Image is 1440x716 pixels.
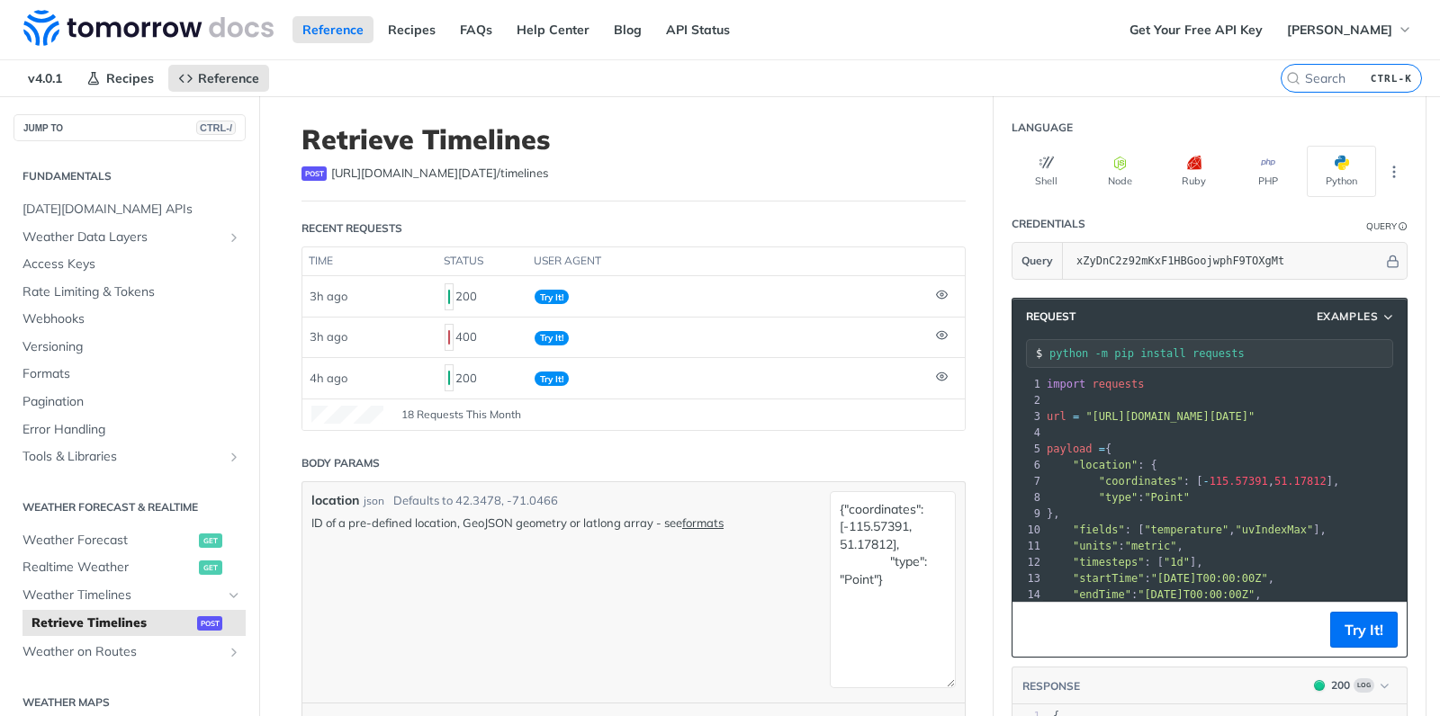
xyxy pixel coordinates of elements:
span: get [199,533,222,548]
div: Recent Requests [301,220,402,237]
span: Rate Limiting & Tokens [22,283,241,301]
span: Try It! [535,290,569,304]
a: Recipes [378,16,445,43]
th: time [302,247,437,276]
span: requests [1093,378,1145,390]
span: Weather Data Layers [22,228,222,246]
span: - [1202,475,1209,488]
a: Retrieve Timelinespost [22,610,246,637]
button: Try It! [1330,612,1398,648]
button: RESPONSE [1021,677,1081,695]
span: "type" [1099,491,1138,504]
span: 18 Requests This Month [401,407,521,423]
th: status [437,247,527,276]
span: 115.57391 [1210,475,1268,488]
span: Tools & Libraries [22,448,222,466]
a: Recipes [76,65,164,92]
div: 3 [1012,408,1043,425]
div: Body Params [301,455,380,471]
span: Versioning [22,338,241,356]
span: Try It! [535,331,569,345]
a: Help Center [507,16,599,43]
a: Weather TimelinesHide subpages for Weather Timelines [13,582,246,609]
span: { [1047,443,1111,455]
button: Hide subpages for Weather Timelines [227,588,241,603]
a: Tools & LibrariesShow subpages for Tools & Libraries [13,443,246,470]
div: 5 [1012,441,1043,457]
span: "temperature" [1144,524,1228,536]
div: Query [1366,219,1397,233]
textarea: {"coordinates": [-115.57391, 51.17812], "type": "Point"} [830,491,956,688]
span: https://api.tomorrow.io/v4/timelines [331,165,548,183]
button: Ruby [1159,146,1228,197]
span: : [ ], [1047,556,1202,568]
span: CTRL-/ [196,121,236,135]
div: 8 [1012,489,1043,506]
div: 4 [1012,425,1043,441]
img: Tomorrow.io Weather API Docs [23,10,274,46]
span: Weather on Routes [22,643,222,661]
span: Weather Timelines [22,586,222,604]
span: "coordinates" [1099,475,1183,488]
span: post [197,616,222,631]
div: Credentials [1012,216,1085,232]
button: More Languages [1381,158,1408,185]
i: Information [1399,222,1408,231]
p: ID of a pre-defined location, GeoJSON geometry or latlong array - see [311,515,821,531]
div: 200 [1331,677,1350,694]
button: Show subpages for Weather Data Layers [227,230,241,245]
span: Log [1354,678,1374,693]
div: 14 [1012,586,1043,603]
span: "timesteps" [1073,556,1144,568]
span: post [301,166,327,181]
span: Query [1021,253,1053,269]
label: location [311,491,359,510]
span: "uvIndexMax" [1236,524,1314,536]
span: url [1047,410,1066,423]
span: "[DATE]T00:00:00Z" [1138,588,1255,601]
span: 4h ago [310,371,347,385]
span: get [199,560,222,575]
span: Weather Forecast [22,532,194,550]
span: Access Keys [22,255,241,273]
button: Hide [1383,252,1402,270]
span: v4.0.1 [18,65,72,92]
span: "units" [1073,540,1119,552]
button: Shell [1012,146,1081,197]
span: : [1047,491,1190,504]
span: "Point" [1144,491,1190,504]
span: "1d" [1164,556,1190,568]
div: 6 [1012,457,1043,473]
input: apikey [1067,243,1383,279]
button: Copy to clipboard [1021,616,1047,643]
div: 9 [1012,506,1043,522]
a: Error Handling [13,416,246,443]
span: Realtime Weather [22,559,194,577]
span: Pagination [22,393,241,411]
th: user agent [527,247,929,276]
span: [DATE][DOMAIN_NAME] APIs [22,201,241,219]
div: 2 [1012,392,1043,408]
button: Python [1307,146,1376,197]
button: [PERSON_NAME] [1277,16,1422,43]
span: : { [1047,459,1157,471]
button: Examples [1310,308,1402,326]
a: Access Keys [13,251,246,278]
div: 1 [1012,376,1043,392]
a: [DATE][DOMAIN_NAME] APIs [13,196,246,223]
a: Weather Data LayersShow subpages for Weather Data Layers [13,224,246,251]
button: Query [1012,243,1063,279]
div: 200 [445,282,520,312]
span: "fields" [1073,524,1125,536]
a: Get Your Free API Key [1120,16,1273,43]
span: payload [1047,443,1093,455]
span: "startTime" [1073,572,1144,585]
a: API Status [656,16,740,43]
a: Weather Forecastget [13,527,246,554]
div: Language [1012,120,1073,136]
span: Examples [1317,309,1379,325]
span: Request [1017,309,1075,325]
a: Versioning [13,334,246,361]
span: "endTime" [1073,588,1131,601]
a: FAQs [450,16,502,43]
